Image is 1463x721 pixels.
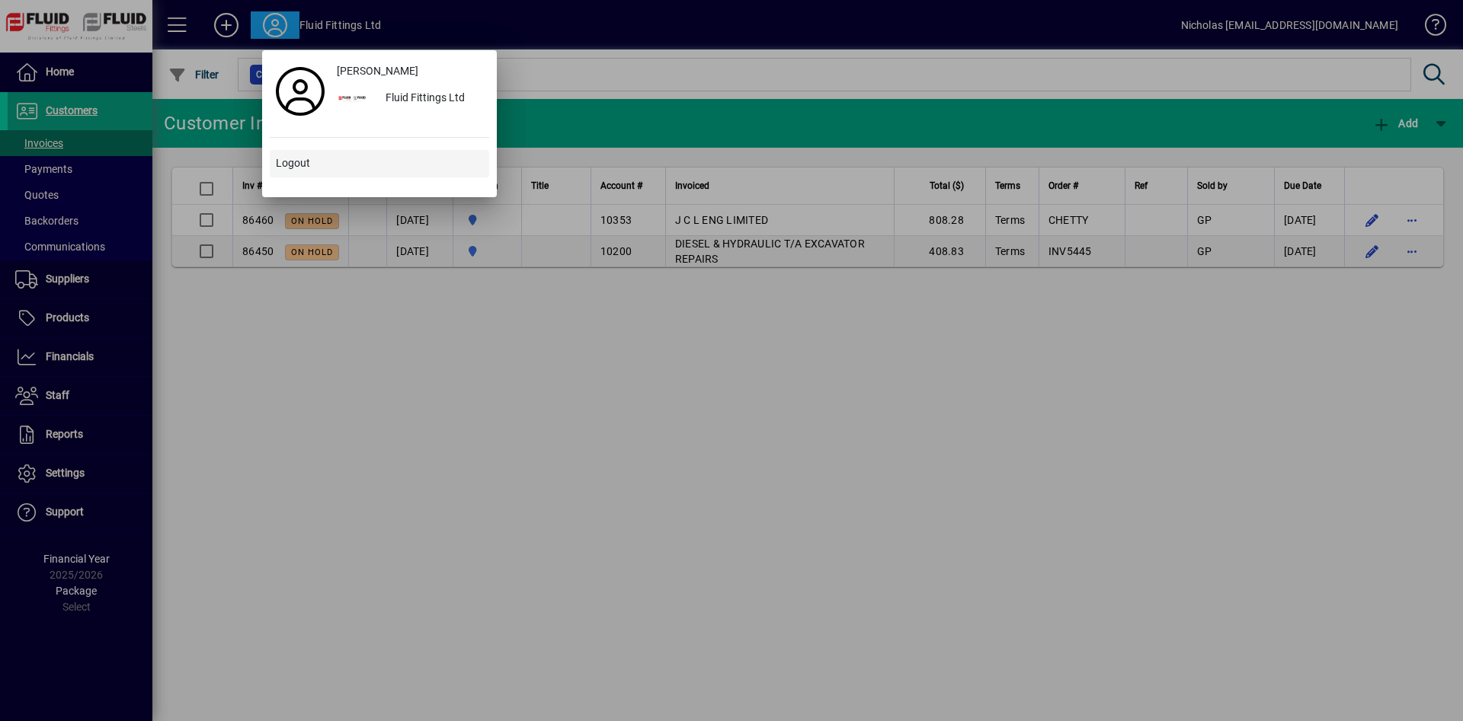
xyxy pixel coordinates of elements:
[331,85,489,113] button: Fluid Fittings Ltd
[337,63,418,79] span: [PERSON_NAME]
[270,78,331,105] a: Profile
[270,150,489,177] button: Logout
[373,85,489,113] div: Fluid Fittings Ltd
[276,155,310,171] span: Logout
[331,58,489,85] a: [PERSON_NAME]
